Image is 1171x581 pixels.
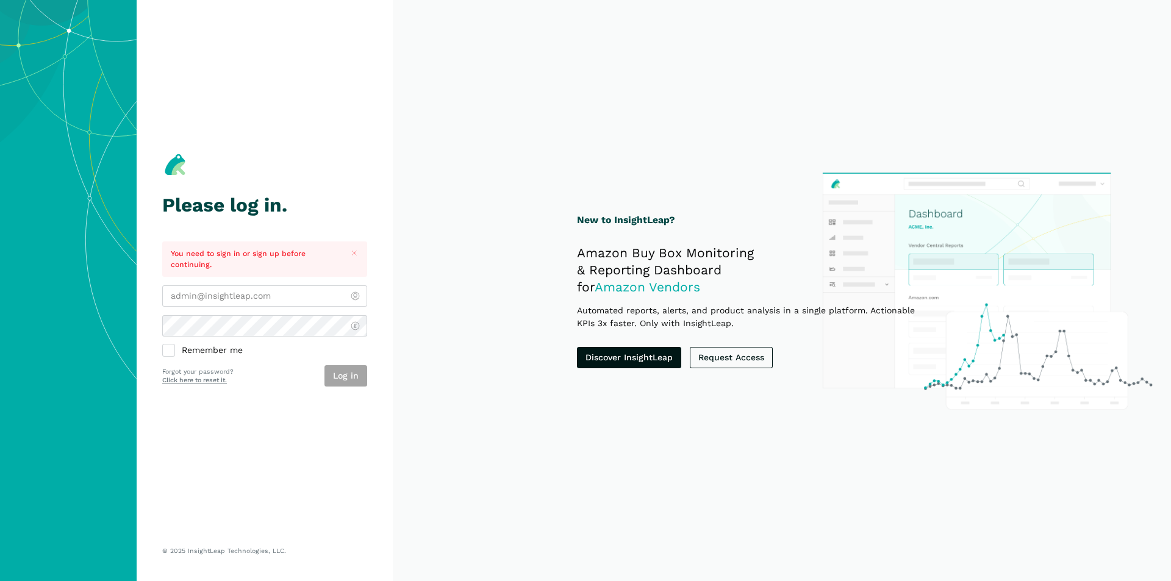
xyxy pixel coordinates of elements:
[577,244,934,296] h2: Amazon Buy Box Monitoring & Reporting Dashboard for
[162,376,227,384] a: Click here to reset it.
[162,345,367,357] label: Remember me
[577,213,934,228] h1: New to InsightLeap?
[162,194,367,216] h1: Please log in.
[577,304,934,330] p: Automated reports, alerts, and product analysis in a single platform. Actionable KPIs 3x faster. ...
[162,367,234,377] p: Forgot your password?
[816,166,1158,415] img: InsightLeap Product
[347,246,362,261] button: Close
[162,285,367,307] input: admin@insightleap.com
[690,347,773,368] a: Request Access
[171,248,338,271] p: You need to sign in or sign up before continuing.
[162,547,367,555] p: © 2025 InsightLeap Technologies, LLC.
[595,279,700,294] span: Amazon Vendors
[577,347,681,368] a: Discover InsightLeap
